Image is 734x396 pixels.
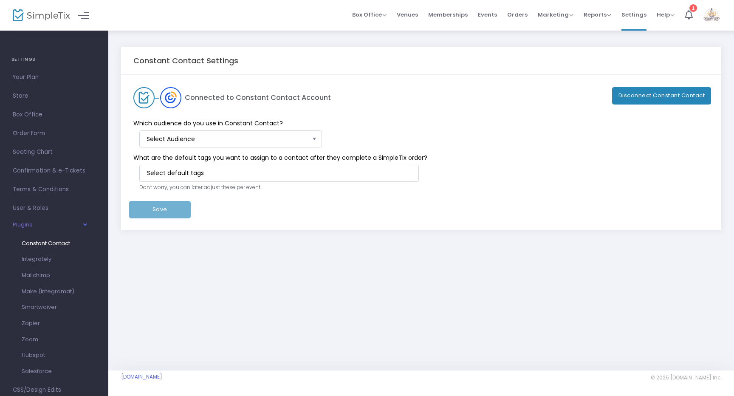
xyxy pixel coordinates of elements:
[22,303,57,311] span: Smartwaiver
[13,165,96,176] span: Confirmation & e-Tickets
[15,315,81,331] a: Zapier
[13,203,96,214] span: User & Roles
[621,4,646,25] span: Settings
[478,4,497,25] span: Events
[13,147,96,158] span: Seating Chart
[651,374,721,381] span: © 2025 [DOMAIN_NAME] Inc.
[584,11,611,19] span: Reports
[612,87,711,105] button: Disconnect Constant Contact
[133,56,238,65] h5: Constant Contact Settings
[689,4,697,12] div: 1
[13,72,96,83] span: Your Plan
[22,335,38,343] span: Zoom
[22,271,50,279] span: Mailchimp
[13,91,96,102] span: Store
[397,4,418,25] span: Venues
[22,351,45,359] span: Hubspot
[15,283,81,300] a: Make (Integromat)
[121,373,162,380] a: [DOMAIN_NAME]
[15,299,81,315] a: Smartwaiver
[352,11,387,19] span: Box Office
[538,11,573,19] span: Marketing
[15,232,81,382] ul: Plugins
[657,11,675,19] span: Help
[15,251,81,267] a: Integrately
[129,153,705,162] span: What are the default tags you want to assign to a contact after they complete a SimpleTix order?
[22,367,52,375] span: Salesforce
[22,319,40,327] span: Zapier
[165,91,177,103] img: Constant Contact logo
[22,239,70,247] span: Constant Contact
[129,119,705,128] span: Which audience do you use in Constant Contact?
[22,287,74,295] span: Make (Integromat)
[15,267,81,283] a: Mailchimp
[147,169,415,178] input: Select default tags
[138,91,150,104] img: SimpleTix logo
[15,235,81,252] a: Constant Contact
[428,4,468,25] span: Memberships
[185,93,331,102] h5: Connected to Constant Contact Account
[11,51,97,68] h4: SETTINGS
[507,4,528,25] span: Orders
[312,131,316,147] button: Select
[13,109,96,120] span: Box Office
[15,347,81,363] a: Hubspot
[147,135,309,143] span: Select Audience
[13,128,96,139] span: Order Form
[15,331,81,348] a: Zoom
[22,255,51,263] span: Integrately
[13,385,96,396] span: CSS/Design Edits
[13,221,86,232] button: Plugins
[13,184,96,195] span: Terms & Conditions
[15,363,81,379] a: Salesforce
